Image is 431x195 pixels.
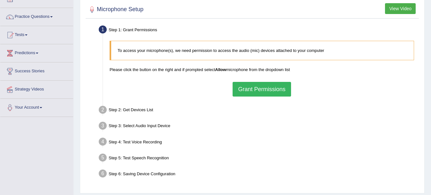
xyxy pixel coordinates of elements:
[233,82,291,97] button: Grant Permissions
[0,81,73,97] a: Strategy Videos
[96,136,421,150] div: Step 4: Test Voice Recording
[118,47,407,54] p: To access your microphone(s), we need permission to access the audio (mic) devices attached to yo...
[110,67,414,73] p: Please click the button on the right and if prompted select microphone from the dropdown list
[87,5,143,14] h2: Microphone Setup
[0,44,73,60] a: Predictions
[96,168,421,182] div: Step 6: Saving Device Configuration
[96,104,421,118] div: Step 2: Get Devices List
[96,24,421,38] div: Step 1: Grant Permissions
[0,8,73,24] a: Practice Questions
[385,3,416,14] button: View Video
[0,26,73,42] a: Tests
[0,99,73,115] a: Your Account
[215,67,226,72] b: Allow
[96,120,421,134] div: Step 3: Select Audio Input Device
[0,62,73,78] a: Success Stories
[96,152,421,166] div: Step 5: Test Speech Recognition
